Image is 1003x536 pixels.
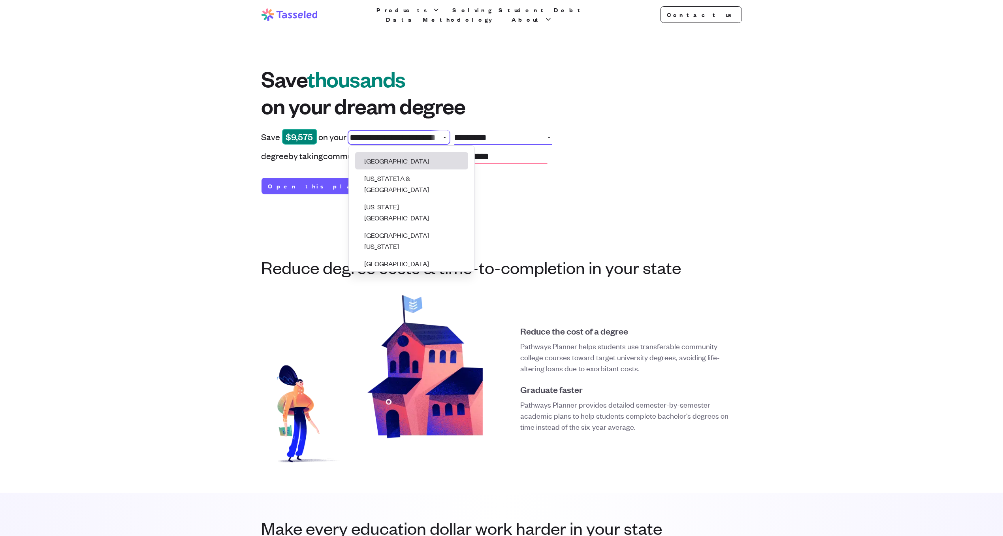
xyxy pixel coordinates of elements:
span: Products [377,5,431,15]
span: degree [262,150,289,161]
p: by community college courses near [262,150,446,161]
span: About [512,15,543,24]
span: thousands [308,65,406,92]
li: [GEOGRAPHIC_DATA] [355,152,468,169]
a: Data Methodology [385,15,501,24]
p: Pathways Planner provides detailed semester-by-semester academic plans to help students complete ... [521,399,742,432]
a: Contact us [661,6,742,23]
span: on your dream degree [262,94,742,118]
img: Student walking towards school building [262,289,483,468]
p: Pathways Planner helps students use transferable community college courses toward target universi... [521,340,742,374]
li: [US_STATE] A & [GEOGRAPHIC_DATA] [355,169,468,198]
button: Products [375,5,442,15]
span: Save [262,67,742,91]
li: [US_STATE][GEOGRAPHIC_DATA] [355,198,468,226]
button: About [510,15,554,24]
h5: Graduate faster [521,383,742,396]
li: [GEOGRAPHIC_DATA][US_STATE] [355,226,468,255]
span: taking [300,150,324,161]
span: $ 9,575 [282,129,317,145]
li: [GEOGRAPHIC_DATA] [355,255,468,272]
a: Solving Student Debt [451,5,586,15]
p: Save on your [262,131,347,142]
h5: Reduce the cost of a degree [521,325,742,337]
h3: Reduce degree costs & time-to-completion in your state [262,258,742,276]
span: Open this plan [268,181,363,191]
a: Open this plan [262,178,379,194]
